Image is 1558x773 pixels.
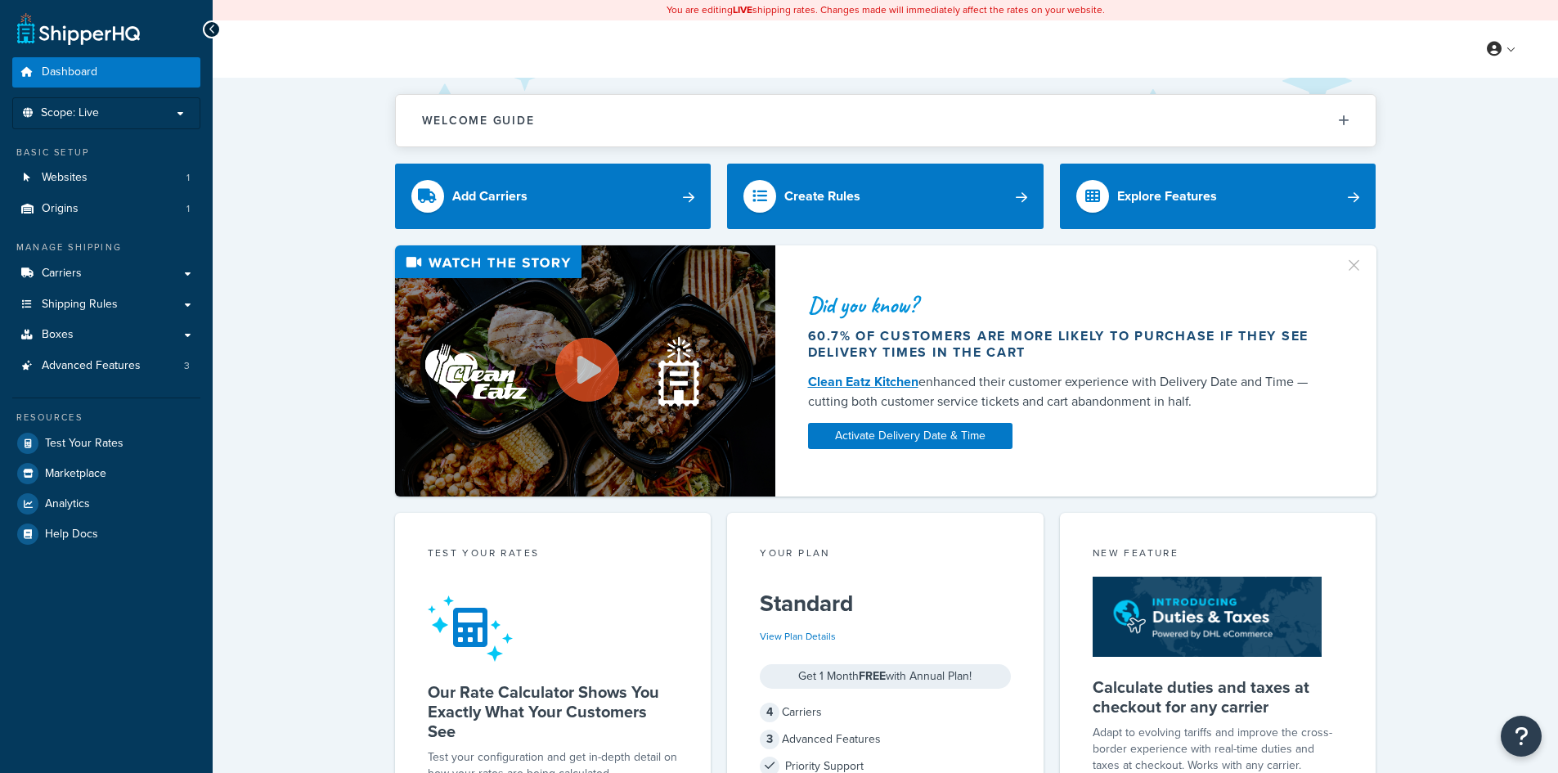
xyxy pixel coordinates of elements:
a: Analytics [12,489,200,519]
div: New Feature [1093,546,1344,564]
a: Carriers [12,258,200,289]
a: View Plan Details [760,629,836,644]
button: Open Resource Center [1501,716,1542,757]
img: Video thumbnail [395,245,775,497]
h2: Welcome Guide [422,115,535,127]
div: Your Plan [760,546,1011,564]
li: Websites [12,163,200,193]
span: Dashboard [42,65,97,79]
div: enhanced their customer experience with Delivery Date and Time — cutting both customer service ti... [808,372,1325,411]
span: Marketplace [45,467,106,481]
a: Shipping Rules [12,290,200,320]
div: Add Carriers [452,185,528,208]
h5: Our Rate Calculator Shows You Exactly What Your Customers See [428,682,679,741]
a: Origins1 [12,194,200,224]
span: 3 [184,359,190,373]
a: Boxes [12,320,200,350]
div: Manage Shipping [12,240,200,254]
span: Boxes [42,328,74,342]
a: Explore Features [1060,164,1376,229]
li: Advanced Features [12,351,200,381]
a: Clean Eatz Kitchen [808,372,918,391]
div: Advanced Features [760,728,1011,751]
span: Advanced Features [42,359,141,373]
a: Dashboard [12,57,200,88]
div: Basic Setup [12,146,200,160]
div: Test your rates [428,546,679,564]
span: Shipping Rules [42,298,118,312]
span: Help Docs [45,528,98,542]
span: 3 [760,730,779,749]
a: Create Rules [727,164,1044,229]
a: Test Your Rates [12,429,200,458]
span: Websites [42,171,88,185]
span: Carriers [42,267,82,281]
span: Scope: Live [41,106,99,120]
a: Activate Delivery Date & Time [808,423,1012,449]
div: Resources [12,411,200,425]
a: Marketplace [12,459,200,488]
span: Test Your Rates [45,437,123,451]
div: Create Rules [784,185,860,208]
a: Advanced Features3 [12,351,200,381]
span: Analytics [45,497,90,511]
span: 4 [760,703,779,722]
a: Websites1 [12,163,200,193]
div: Explore Features [1117,185,1217,208]
span: 1 [186,202,190,216]
a: Add Carriers [395,164,712,229]
li: Origins [12,194,200,224]
h5: Calculate duties and taxes at checkout for any carrier [1093,677,1344,717]
div: Get 1 Month with Annual Plan! [760,664,1011,689]
button: Welcome Guide [396,95,1376,146]
div: Did you know? [808,294,1325,317]
span: Origins [42,202,79,216]
span: 1 [186,171,190,185]
div: Carriers [760,701,1011,724]
strong: FREE [859,667,886,685]
div: 60.7% of customers are more likely to purchase if they see delivery times in the cart [808,328,1325,361]
b: LIVE [733,2,752,17]
h5: Standard [760,591,1011,617]
a: Help Docs [12,519,200,549]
